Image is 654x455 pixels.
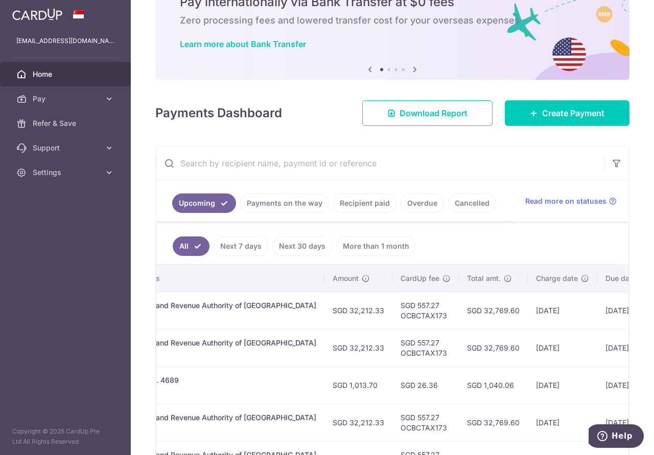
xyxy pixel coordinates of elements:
td: SGD 26.36 [392,366,459,404]
a: Overdue [401,193,444,213]
a: More than 1 month [336,236,416,256]
h6: Zero processing fees and lowered transfer cost for your overseas expenses [180,14,605,27]
p: S8466593B [105,311,316,321]
iframe: Opens a widget where you can find more information [589,424,644,450]
td: SGD 32,212.33 [324,292,392,329]
td: SGD 557.27 OCBCTAX173 [392,329,459,366]
td: SGD 557.27 OCBCTAX173 [392,292,459,329]
span: Create Payment [542,107,604,119]
a: Create Payment [505,100,629,126]
div: Condo & MCST. 4689 [105,375,316,385]
span: Total amt. [467,273,501,284]
div: Income Tax. Inland Revenue Authority of [GEOGRAPHIC_DATA] [105,413,316,423]
td: SGD 32,769.60 [459,292,528,329]
td: [DATE] [528,404,597,441]
td: SGD 32,212.33 [324,404,392,441]
p: [EMAIL_ADDRESS][DOMAIN_NAME] [16,36,114,46]
span: Amount [333,273,359,284]
a: Payments on the way [240,193,329,213]
td: SGD 32,769.60 [459,404,528,441]
span: Support [33,143,100,153]
span: Charge date [536,273,578,284]
span: Download Report [400,107,468,119]
a: Download Report [362,100,493,126]
a: Next 7 days [214,236,268,256]
td: SGD 32,212.33 [324,329,392,366]
span: Settings [33,167,100,178]
p: S8466593B [105,348,316,358]
a: Upcoming [172,193,236,213]
div: Income Tax. Inland Revenue Authority of [GEOGRAPHIC_DATA] [105,338,316,348]
p: 21-12 [105,385,316,396]
td: [DATE] [528,329,597,366]
td: SGD 1,040.06 [459,366,528,404]
div: Income Tax. Inland Revenue Authority of [GEOGRAPHIC_DATA] [105,300,316,311]
td: SGD 1,013.70 [324,366,392,404]
p: S8466593B [105,423,316,433]
span: CardUp fee [401,273,439,284]
img: CardUp [12,8,62,20]
td: SGD 32,769.60 [459,329,528,366]
th: Payment details [97,265,324,292]
a: Recipient paid [333,193,396,213]
td: SGD 557.27 OCBCTAX173 [392,404,459,441]
span: Read more on statuses [525,196,606,206]
h4: Payments Dashboard [155,104,282,122]
span: Pay [33,94,100,104]
a: All [173,236,209,256]
span: Refer & Save [33,118,100,128]
a: Cancelled [448,193,496,213]
td: [DATE] [528,292,597,329]
a: Next 30 days [272,236,332,256]
td: [DATE] [528,366,597,404]
span: Home [33,69,100,79]
input: Search by recipient name, payment id or reference [156,147,604,180]
a: Read more on statuses [525,196,617,206]
span: Due date [605,273,636,284]
a: Learn more about Bank Transfer [180,39,306,49]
